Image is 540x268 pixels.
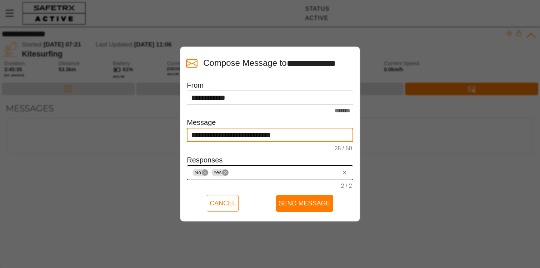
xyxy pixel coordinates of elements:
button: Cancel [207,195,239,211]
input: NoRemoveYesRemove2 / 2 [230,168,338,177]
span: Yes [213,169,221,176]
label: From [187,81,204,89]
div: 2 / 2 [338,183,352,189]
input: 28 / 50 [191,128,349,142]
span: Send Message [279,198,330,209]
i: Remove [222,170,229,176]
button: Send Message [276,195,333,211]
label: Responses [187,156,222,164]
h3: Compose Message to [197,57,341,70]
i: Remove [202,170,208,176]
label: Message [187,118,216,126]
span: No [195,169,201,176]
span: Cancel [210,198,236,209]
div: 28 / 50 [332,146,352,151]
